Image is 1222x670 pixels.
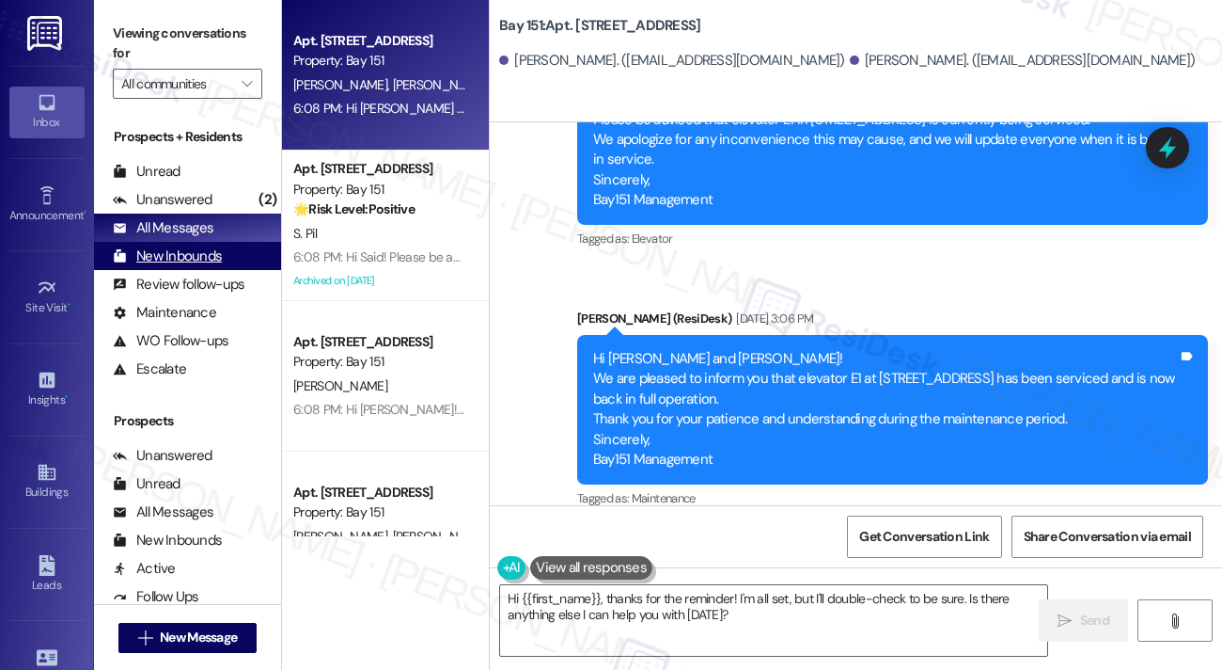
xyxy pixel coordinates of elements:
[113,218,213,238] div: All Messages
[393,76,487,93] span: [PERSON_NAME]
[293,332,467,352] div: Apt. [STREET_ADDRESS]
[393,528,487,545] span: [PERSON_NAME]
[293,377,387,394] span: [PERSON_NAME]
[113,19,262,69] label: Viewing conversations for
[293,352,467,372] div: Property: Bay 151
[242,76,252,91] i: 
[118,623,258,653] button: New Message
[499,16,700,36] b: Bay 151: Apt. [STREET_ADDRESS]
[577,309,1208,335] div: [PERSON_NAME] (ResiDesk)
[291,269,469,293] div: Archived on [DATE]
[850,51,1196,71] div: [PERSON_NAME]. ([EMAIL_ADDRESS][DOMAIN_NAME])
[113,559,176,579] div: Active
[632,490,696,506] span: Maintenance
[293,502,467,522] div: Property: Bay 151
[113,331,228,351] div: WO Follow-ups
[9,550,85,600] a: Leads
[859,527,989,547] span: Get Conversation Link
[94,127,281,147] div: Prospects + Residents
[113,446,212,466] div: Unanswered
[84,206,86,219] span: •
[293,180,467,199] div: Property: Bay 151
[293,200,415,217] strong: 🌟 Risk Level: Positive
[593,349,1178,471] div: Hi [PERSON_NAME] and [PERSON_NAME]! We are pleased to inform you that elevator E1 at [STREET_ADDR...
[113,247,222,266] div: New Inbounds
[160,628,237,647] span: New Message
[138,630,152,646] i: 
[113,162,180,182] div: Unread
[113,587,199,607] div: Follow Ups
[113,303,216,323] div: Maintenance
[293,31,467,51] div: Apt. [STREET_ADDRESS]
[9,364,85,415] a: Insights •
[293,483,467,502] div: Apt. [STREET_ADDRESS]
[1024,527,1191,547] span: Share Conversation via email
[499,51,845,71] div: [PERSON_NAME]. ([EMAIL_ADDRESS][DOMAIN_NAME])
[577,485,1208,512] div: Tagged as:
[577,225,1208,252] div: Tagged as:
[293,76,393,93] span: [PERSON_NAME]
[9,272,85,323] a: Site Visit •
[121,69,232,99] input: All communities
[1057,614,1072,629] i: 
[293,159,467,179] div: Apt. [STREET_ADDRESS]
[9,456,85,507] a: Buildings
[94,411,281,431] div: Prospects
[632,231,673,247] span: Elevator
[113,190,212,210] div: Unanswered
[293,51,467,71] div: Property: Bay 151
[593,89,1178,211] div: Hi [PERSON_NAME] and [PERSON_NAME]! Please be advised that elevator E1 in [STREET_ADDRESS] is cur...
[9,87,85,137] a: Inbox
[1167,614,1182,629] i: 
[293,225,317,242] span: S. Pil
[113,502,213,522] div: All Messages
[113,531,222,550] div: New Inbounds
[1011,516,1203,558] button: Share Conversation via email
[500,585,1047,656] textarea: Hi {{first_name}}, thanks for the reminder! I'm all set, but I'll double-check to be sure. Is the...
[293,528,393,545] span: [PERSON_NAME]
[27,16,66,51] img: ResiDesk Logo
[254,185,281,215] div: (2)
[113,359,186,379] div: Escalate
[65,391,68,404] span: •
[1039,599,1128,642] button: Send
[847,516,1001,558] button: Get Conversation Link
[731,309,813,328] div: [DATE] 3:06 PM
[1080,611,1109,630] span: Send
[113,474,180,494] div: Unread
[113,275,244,295] div: Review follow-ups
[68,298,70,311] span: •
